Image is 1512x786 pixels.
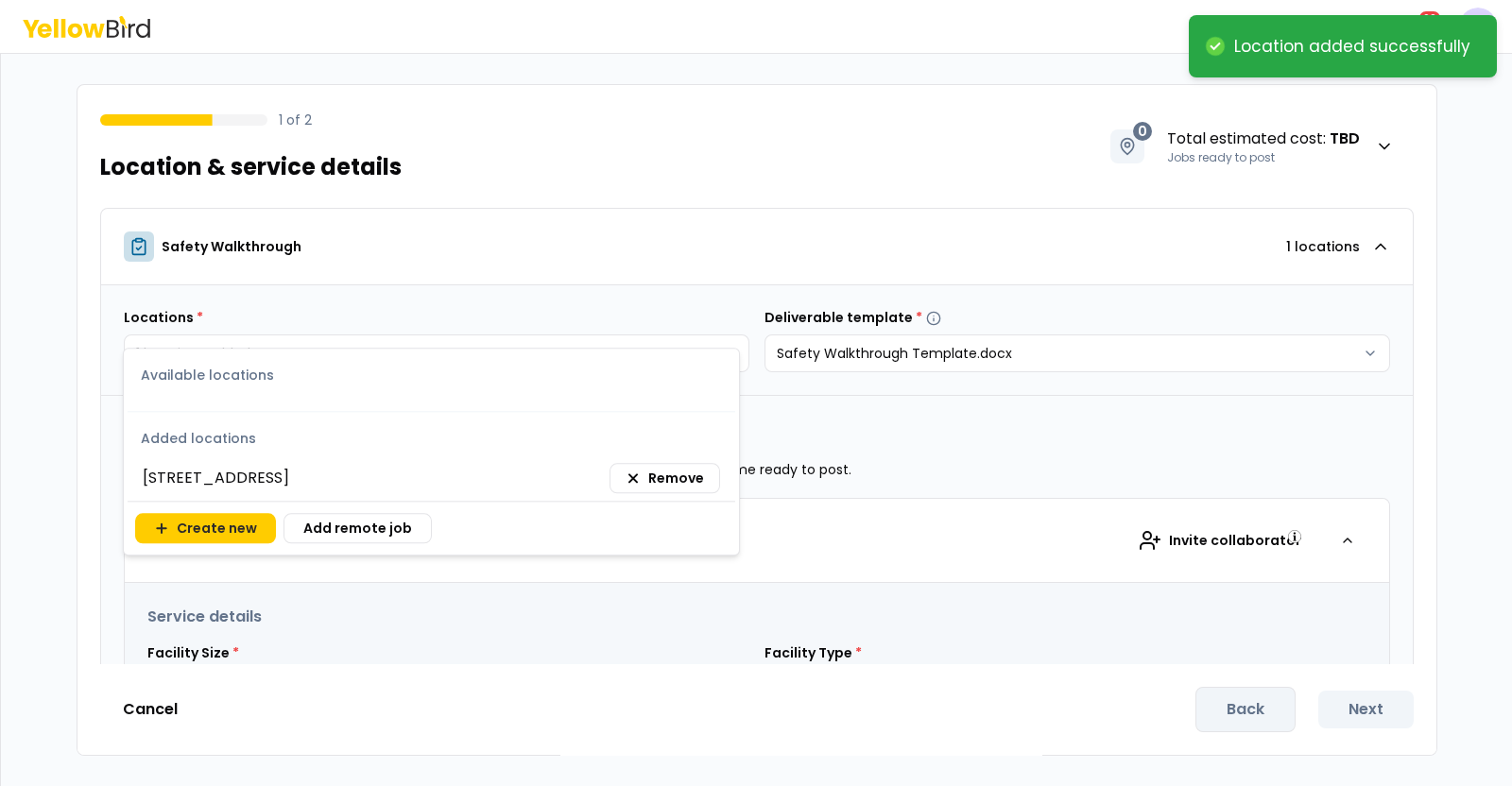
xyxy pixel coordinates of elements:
[648,469,704,487] span: Remove
[128,352,735,392] div: Available locations
[1234,36,1470,57] div: Location added successfully
[283,513,432,543] button: Add remote job
[610,463,720,493] button: Remove
[135,513,276,543] button: Create new
[143,467,289,489] span: [STREET_ADDRESS]
[128,416,735,455] div: Added locations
